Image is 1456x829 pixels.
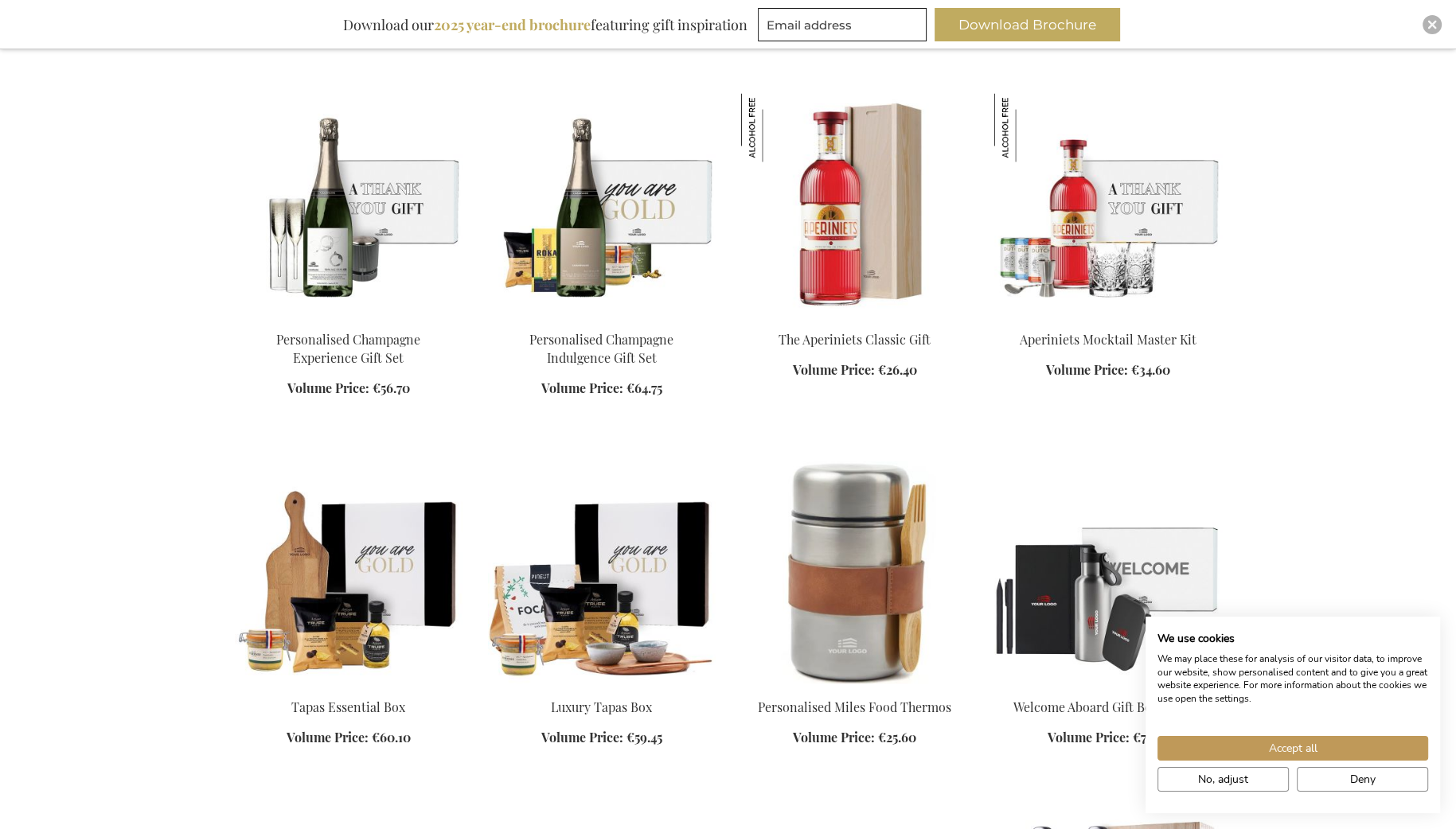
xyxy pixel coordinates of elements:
span: €71.40 [1133,728,1169,745]
img: Welcome Aboard Gift Box - Black [994,461,1222,683]
span: Accept all [1269,740,1317,757]
img: The Aperiniets Classic Gift [741,93,969,316]
a: The Aperiniets Classic Gift [779,330,931,347]
span: Volume Price: [287,728,369,745]
span: Volume Price: [793,728,875,745]
a: Volume Price: €25.60 [793,728,916,746]
a: Volume Price: €59.45 [541,728,662,746]
span: €26.40 [878,360,917,377]
span: €34.60 [1131,360,1170,377]
img: Close [1427,20,1437,29]
span: Volume Price: [541,379,623,395]
a: Personalised Miles Food Thermos [741,677,969,692]
div: Close [1423,15,1442,34]
span: €60.10 [372,728,411,745]
span: €59.45 [627,728,662,745]
span: Deny [1350,771,1376,788]
h2: We use cookies [1157,632,1428,646]
a: Aperiniets Mocktail Master Kit [1020,330,1196,347]
span: Volume Price: [793,360,875,377]
img: Tapas Essential Box [235,461,463,683]
button: Deny all cookies [1297,767,1428,792]
a: Personalised Champagne Experience Gift Set [235,309,463,325]
a: Volume Price: €71.40 [1048,728,1169,746]
button: Download Brochure [935,8,1120,41]
span: €25.60 [878,728,916,745]
button: Accept all cookies [1157,736,1428,761]
a: Luxury Tapas Box [488,677,716,692]
a: Welcome Aboard Gift Box - Black [1013,698,1203,714]
a: Aperiniets Mocktail Master Kit Aperiniets Mocktail Master Kit [994,309,1222,325]
span: Volume Price: [287,379,369,395]
span: Volume Price: [1046,360,1128,377]
b: 2025 year-end brochure [434,15,591,34]
span: No, adjust [1198,771,1248,788]
img: Personalised Champagne Indulgence Gift Set [488,93,716,316]
a: Tapas Essential Box [235,677,463,692]
img: Personalised Miles Food Thermos [741,461,969,683]
a: Personalised Champagne Indulgence Gift Set [529,330,673,365]
img: Aperiniets Mocktail Master Kit [994,93,1063,162]
a: Welcome Aboard Gift Box - Black [994,677,1222,692]
input: Email address [758,8,927,41]
a: Luxury Tapas Box [551,698,652,714]
a: Volume Price: €64.75 [541,379,662,397]
p: We may place these for analysis of our visitor data, to improve our website, show personalised co... [1157,652,1428,706]
button: Adjust cookie preferences [1157,767,1289,792]
div: Download our featuring gift inspiration [336,8,755,41]
a: Volume Price: €26.40 [793,360,917,379]
a: Tapas Essential Box [291,698,405,714]
a: Volume Price: €34.60 [1046,360,1170,379]
img: The Aperiniets Classic Gift [741,93,810,162]
img: Personalised Champagne Experience Gift Set [235,93,463,316]
span: €64.75 [627,379,662,395]
img: Aperiniets Mocktail Master Kit [994,93,1222,316]
img: Luxury Tapas Box [488,461,716,683]
a: Volume Price: €60.10 [287,728,411,746]
a: Personalised Champagne Experience Gift Set [276,330,420,365]
span: Volume Price: [541,728,623,745]
a: Personalised Miles Food Thermos [758,698,951,714]
a: The Aperiniets Classic Gift The Aperiniets Classic Gift [741,309,969,325]
span: Volume Price: [1048,728,1130,745]
a: Personalised Champagne Indulgence Gift Set [488,309,716,325]
form: marketing offers and promotions [758,8,931,46]
span: €56.70 [373,379,410,395]
a: Volume Price: €56.70 [287,379,410,397]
